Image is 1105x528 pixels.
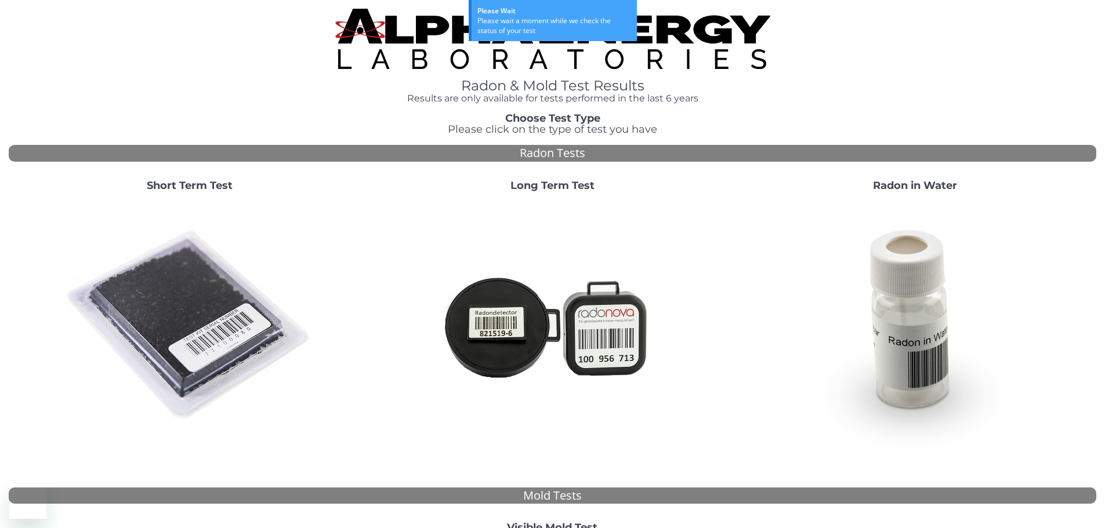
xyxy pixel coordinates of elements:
h4: Results are only available for tests performed in the last 6 years [335,93,770,104]
h1: Radon & Mold Test Results [335,78,770,93]
div: Please Wait [477,6,631,16]
div: Mold Tests [9,487,1096,504]
span: Please click on the type of test you have [448,123,657,136]
div: Please wait a moment while we check the status of your test [477,16,631,35]
strong: Choose Test Type [505,112,600,125]
div: Radon Tests [9,145,1096,162]
strong: Radon in Water [873,179,957,192]
img: Radtrak2vsRadtrak3.jpg [427,201,677,450]
strong: Long Term Test [510,179,595,192]
img: TightCrop.jpg [335,9,770,69]
iframe: Button to launch messaging window [9,482,46,519]
strong: Short Term Test [147,179,233,192]
img: RadoninWater.jpg [790,201,1039,450]
img: ShortTerm.jpg [65,201,314,450]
